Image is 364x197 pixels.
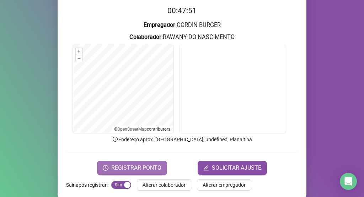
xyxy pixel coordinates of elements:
span: info-circle [112,136,118,142]
span: edit [203,165,209,171]
button: – [76,55,82,62]
strong: Empregador [144,22,175,28]
p: Endereço aprox. : [GEOGRAPHIC_DATA], undefined, Planaltina [66,136,298,143]
strong: Colaborador [129,34,161,40]
span: SOLICITAR AJUSTE [212,164,261,172]
button: Alterar colaborador [137,179,191,191]
label: Sair após registrar [66,179,111,191]
button: editSOLICITAR AJUSTE [198,161,267,175]
h3: : GORDIN BURGER [66,21,298,30]
time: 00:47:51 [167,6,197,15]
button: REGISTRAR PONTO [97,161,167,175]
span: REGISTRAR PONTO [111,164,161,172]
a: OpenStreetMap [117,127,147,132]
button: + [76,48,82,55]
li: © contributors. [114,127,171,132]
div: Open Intercom Messenger [340,173,357,190]
button: Alterar empregador [197,179,251,191]
span: clock-circle [103,165,108,171]
span: Alterar colaborador [143,181,186,189]
h3: : RAWANY DO NASCIMENTO [66,33,298,42]
span: Alterar empregador [203,181,246,189]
